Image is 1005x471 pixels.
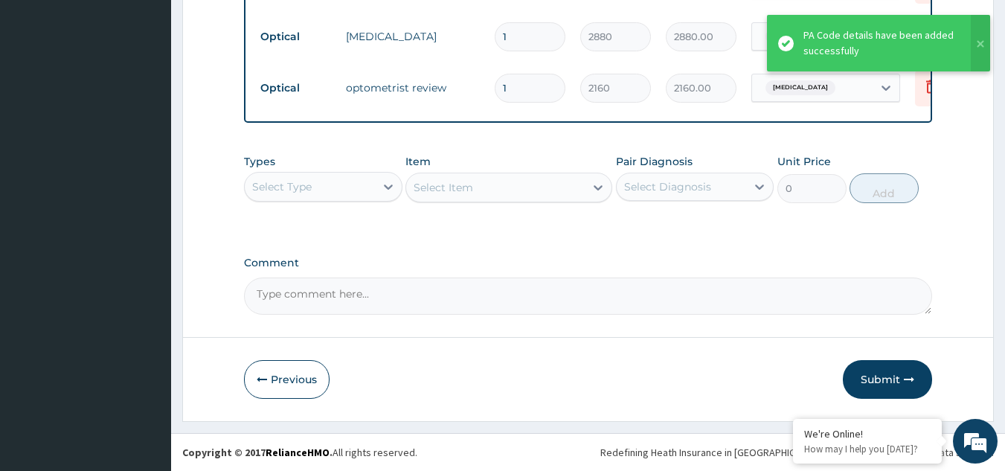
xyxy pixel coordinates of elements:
footer: All rights reserved. [171,433,1005,471]
td: [MEDICAL_DATA] [338,22,487,51]
textarea: Type your message and hit 'Enter' [7,313,283,365]
button: Previous [244,360,330,399]
td: Optical [253,23,338,51]
div: Minimize live chat window [244,7,280,43]
button: Submit [843,360,932,399]
img: d_794563401_company_1708531726252_794563401 [28,74,60,112]
div: Select Type [252,179,312,194]
label: Pair Diagnosis [616,154,693,169]
div: Chat with us now [77,83,250,103]
td: optometrist review [338,73,487,103]
label: Comment [244,257,933,269]
div: Select Diagnosis [624,179,711,194]
label: Unit Price [777,154,831,169]
label: Item [405,154,431,169]
span: [MEDICAL_DATA] [765,80,835,95]
span: [MEDICAL_DATA] [765,29,835,44]
td: Optical [253,74,338,102]
div: We're Online! [804,427,931,440]
div: Redefining Heath Insurance in [GEOGRAPHIC_DATA] using Telemedicine and Data Science! [600,445,994,460]
div: PA Code details have been added successfully [803,28,957,59]
a: RelianceHMO [266,446,330,459]
button: Add [850,173,919,203]
label: Types [244,156,275,168]
strong: Copyright © 2017 . [182,446,333,459]
p: How may I help you today? [804,443,931,455]
span: We're online! [86,141,205,291]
